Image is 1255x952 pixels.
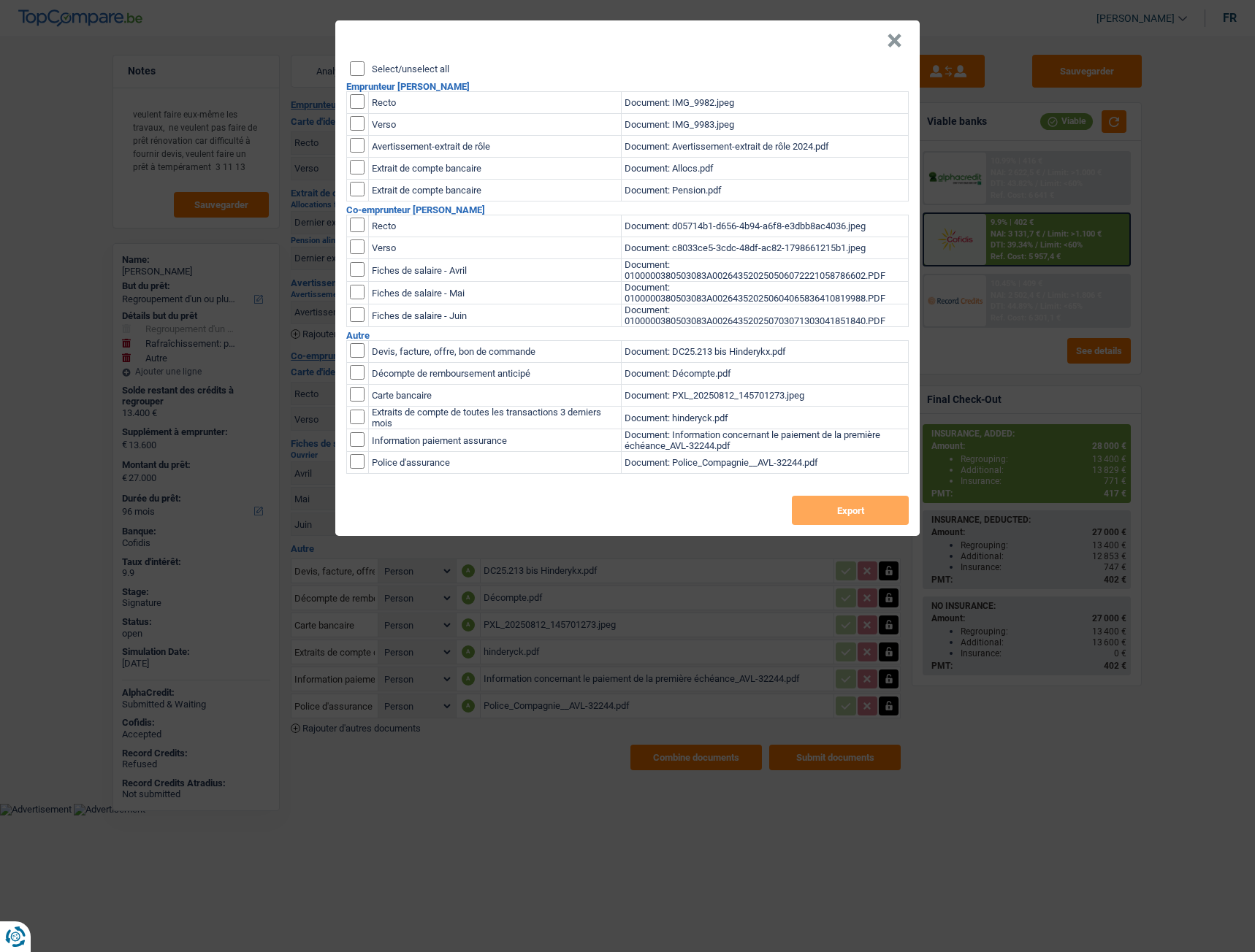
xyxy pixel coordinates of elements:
[369,341,622,363] td: Devis, facture, offre, bon de commande
[369,429,622,452] td: Information paiement assurance
[622,114,909,136] td: Document: IMG_9983.jpeg
[346,331,909,340] h2: Autre
[622,385,909,407] td: Document: PXL_20250812_145701273.jpeg
[346,205,909,215] h2: Co-emprunteur [PERSON_NAME]
[622,341,909,363] td: Document: DC25.213 bis Hinderykx.pdf
[622,304,909,327] td: Document: 0100000380503083A002643520250703071303041851840.PDF
[369,92,622,114] td: Recto
[369,237,622,259] td: Verso
[369,215,622,237] td: Recto
[622,136,909,158] td: Document: Avertissement-extrait de rôle 2024.pdf
[369,452,622,474] td: Police d'assurance
[622,407,909,429] td: Document: hinderyck.pdf
[369,114,622,136] td: Verso
[622,215,909,237] td: Document: d05714b1-d656-4b94-a6f8-e3dbb8ac4036.jpeg
[622,158,909,180] td: Document: Allocs.pdf
[792,496,909,525] button: Export
[622,180,909,201] td: Document: Pension.pdf
[622,452,909,474] td: Document: Police_Compagnie__AVL-32244.pdf
[622,237,909,259] td: Document: c8033ce5-3cdc-48df-ac82-1798661215b1.jpeg
[622,259,909,282] td: Document: 0100000380503083A002643520250506072221058786602.PDF
[622,92,909,114] td: Document: IMG_9982.jpeg
[369,282,622,304] td: Fiches de salaire - Mai
[887,34,902,48] button: Close
[369,158,622,180] td: Extrait de compte bancaire
[622,429,909,452] td: Document: Information concernant le paiement de la première échéance_AVL-32244.pdf
[369,180,622,201] td: Extrait de compte bancaire
[369,407,622,429] td: Extraits de compte de toutes les transactions 3 derniers mois
[369,259,622,282] td: Fiches de salaire - Avril
[369,363,622,385] td: Décompte de remboursement anticipé
[369,304,622,327] td: Fiches de salaire - Juin
[622,363,909,385] td: Document: Décompte.pdf
[369,385,622,407] td: Carte bancaire
[346,82,909,91] h2: Emprunteur [PERSON_NAME]
[369,136,622,158] td: Avertissement-extrait de rôle
[372,64,449,74] label: Select/unselect all
[622,282,909,304] td: Document: 0100000380503083A002643520250604065836410819988.PDF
